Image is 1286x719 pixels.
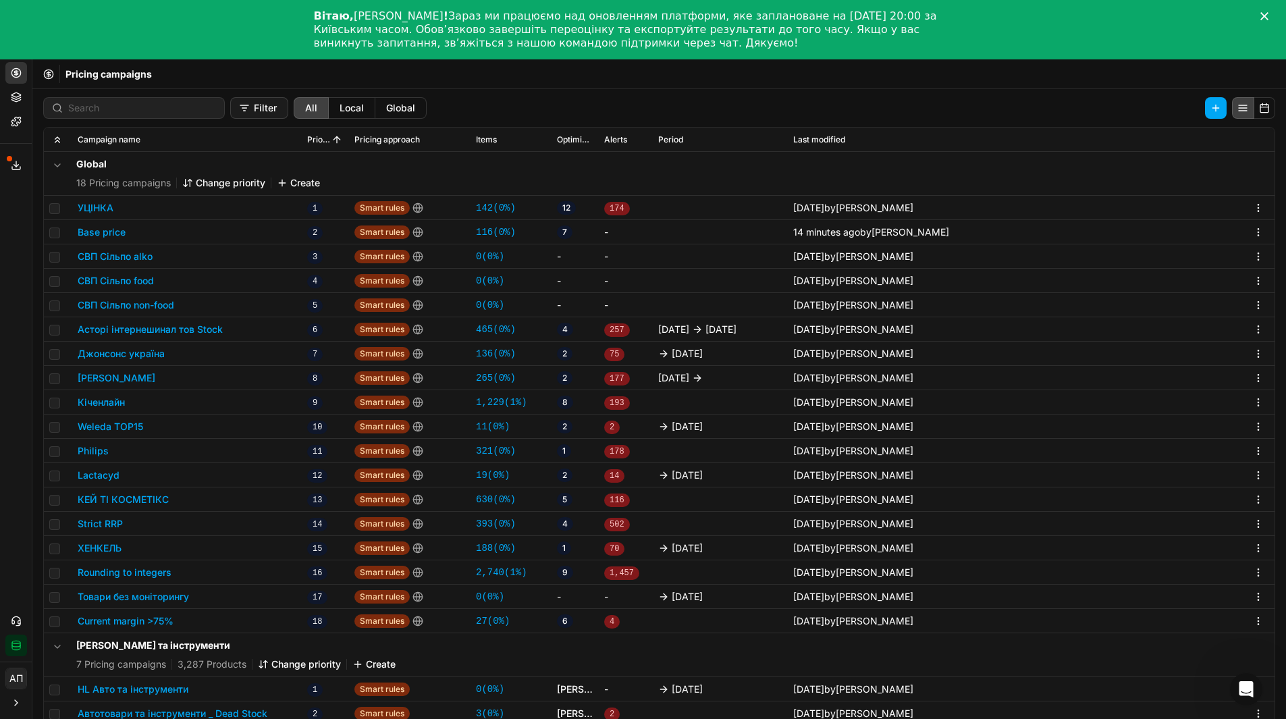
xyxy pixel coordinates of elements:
[307,542,327,556] span: 15
[793,323,824,335] span: [DATE]
[793,347,913,361] div: by [PERSON_NAME]
[599,244,653,269] td: -
[307,275,323,288] span: 4
[78,541,122,555] button: ХЕНКЕЛЬ
[330,133,344,147] button: Sorted by Priority ascending
[5,668,27,689] button: АП
[705,323,736,336] span: [DATE]
[476,371,516,385] a: 265(0%)
[78,371,155,385] button: [PERSON_NAME]
[307,421,327,434] span: 10
[354,566,410,579] span: Smart rules
[557,614,573,628] span: 6
[793,614,913,628] div: by [PERSON_NAME]
[557,517,573,531] span: 4
[307,299,323,313] span: 5
[552,244,599,269] td: -
[476,347,516,361] a: 136(0%)
[78,250,153,263] button: СВП Сільпо alko
[793,396,824,408] span: [DATE]
[78,444,109,458] button: Philips
[672,590,703,604] span: [DATE]
[793,226,860,238] span: 14 minutes ago
[599,269,653,293] td: -
[604,469,624,483] span: 14
[476,683,504,696] a: 0(0%)
[793,348,824,359] span: [DATE]
[78,201,113,215] button: УЦІНКА
[793,420,913,433] div: by [PERSON_NAME]
[604,566,639,580] span: 1,457
[599,677,653,701] td: -
[230,97,288,119] button: Filter
[354,396,410,409] span: Smart rules
[552,293,599,317] td: -
[354,250,410,263] span: Smart rules
[307,445,327,458] span: 11
[557,323,573,336] span: 4
[557,469,572,482] span: 2
[78,517,123,531] button: Strict RRP
[793,298,913,312] div: by [PERSON_NAME]
[557,566,573,579] span: 9
[793,518,824,529] span: [DATE]
[78,493,169,506] button: КЕЙ ТІ КОСМЕТІКС
[307,323,323,337] span: 6
[793,225,949,239] div: by [PERSON_NAME]
[294,97,329,119] button: all
[793,396,913,409] div: by [PERSON_NAME]
[604,396,630,410] span: 193
[793,134,845,145] span: Last modified
[354,298,410,312] span: Smart rules
[672,420,703,433] span: [DATE]
[354,347,410,361] span: Smart rules
[354,225,410,239] span: Smart rules
[557,134,593,145] span: Optimization groups
[307,683,323,697] span: 1
[178,658,246,671] span: 3,287 Products
[672,683,703,696] span: [DATE]
[793,371,913,385] div: by [PERSON_NAME]
[354,134,420,145] span: Pricing approach
[793,250,824,262] span: [DATE]
[65,68,152,81] nav: breadcrumb
[604,202,630,215] span: 174
[793,590,913,604] div: by [PERSON_NAME]
[476,590,504,604] a: 0(0%)
[557,201,576,215] span: 12
[604,348,624,361] span: 75
[552,269,599,293] td: -
[1260,12,1274,20] div: Close
[604,445,630,458] span: 178
[78,134,140,145] span: Campaign name
[78,590,189,604] button: Товари без моніторингу
[672,347,703,361] span: [DATE]
[793,274,913,288] div: by [PERSON_NAME]
[557,420,572,433] span: 2
[307,372,323,385] span: 8
[354,323,410,336] span: Smart rules
[76,658,166,671] span: 7 Pricing campaigns
[277,176,320,190] button: Create
[476,517,516,531] a: 393(0%)
[476,614,510,628] a: 27(0%)
[444,9,448,22] b: !
[307,494,327,507] span: 13
[258,658,341,671] button: Change priority
[78,323,223,336] button: Асторі інтернешинал тов Stock
[354,420,410,433] span: Smart rules
[793,299,824,311] span: [DATE]
[604,615,620,629] span: 4
[78,683,188,696] button: HL Авто та інструменти
[307,615,327,629] span: 18
[793,615,824,627] span: [DATE]
[604,421,620,434] span: 2
[76,639,396,652] h5: [PERSON_NAME] та інструменти
[793,444,913,458] div: by [PERSON_NAME]
[78,420,143,433] button: Weleda TOP15
[182,176,265,190] button: Change priority
[793,683,913,696] div: by [PERSON_NAME]
[658,134,683,145] span: Period
[307,469,327,483] span: 12
[354,614,410,628] span: Smart rules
